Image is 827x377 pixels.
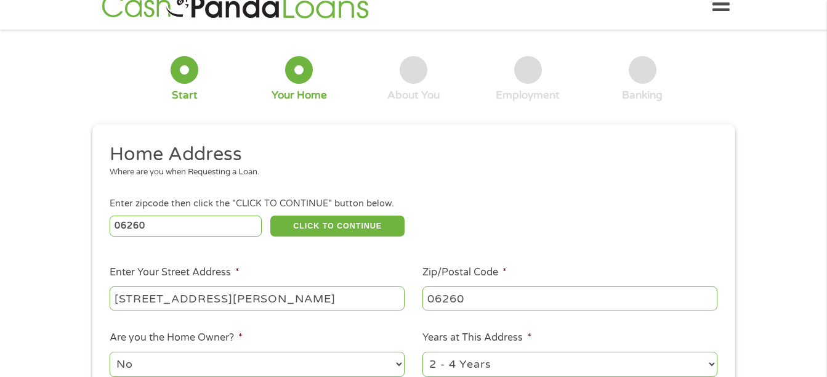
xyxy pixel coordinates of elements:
div: Employment [496,89,560,102]
input: 1 Main Street [110,286,405,310]
div: Enter zipcode then click the "CLICK TO CONTINUE" button below. [110,197,717,211]
h2: Home Address [110,142,708,167]
button: CLICK TO CONTINUE [270,216,405,237]
div: Your Home [272,89,327,102]
div: Start [172,89,198,102]
label: Are you the Home Owner? [110,331,243,344]
input: Enter Zipcode (e.g 01510) [110,216,262,237]
label: Zip/Postal Code [422,266,507,279]
div: About You [387,89,440,102]
div: Where are you when Requesting a Loan. [110,166,708,179]
div: Banking [622,89,663,102]
label: Enter Your Street Address [110,266,240,279]
label: Years at This Address [422,331,531,344]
